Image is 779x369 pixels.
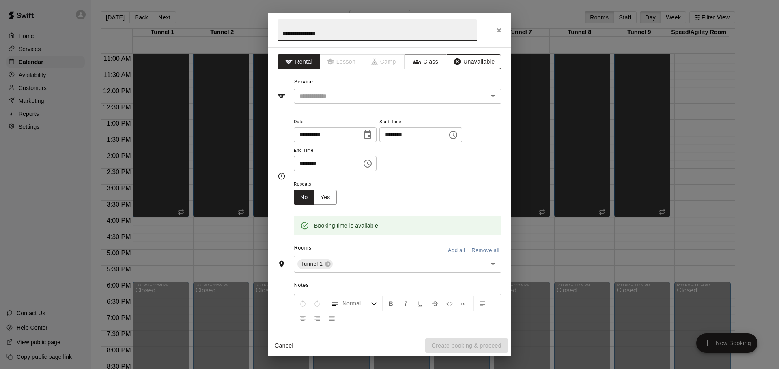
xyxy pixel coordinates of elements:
[294,145,377,156] span: End Time
[379,117,462,128] span: Start Time
[399,296,413,311] button: Format Italics
[328,296,381,311] button: Formatting Options
[445,127,461,143] button: Choose time, selected time is 4:00 PM
[457,296,471,311] button: Insert Link
[294,79,313,85] span: Service
[294,279,501,292] span: Notes
[296,311,310,325] button: Center Align
[294,190,314,205] button: No
[325,311,339,325] button: Justify Align
[413,296,427,311] button: Format Underline
[359,127,376,143] button: Choose date, selected date is Jan 3, 2026
[314,190,337,205] button: Yes
[271,338,297,353] button: Cancel
[294,117,377,128] span: Date
[447,54,501,69] button: Unavailable
[492,23,506,38] button: Close
[278,92,286,100] svg: Service
[443,244,469,257] button: Add all
[476,296,489,311] button: Left Align
[294,179,343,190] span: Repeats
[310,296,324,311] button: Redo
[362,54,405,69] span: Camps can only be created in the Services page
[278,172,286,180] svg: Timing
[443,296,456,311] button: Insert Code
[297,260,326,268] span: Tunnel 1
[314,218,378,233] div: Booking time is available
[487,90,499,102] button: Open
[310,311,324,325] button: Right Align
[297,259,333,269] div: Tunnel 1
[342,299,371,307] span: Normal
[428,296,442,311] button: Format Strikethrough
[384,296,398,311] button: Format Bold
[469,244,501,257] button: Remove all
[294,190,337,205] div: outlined button group
[294,245,312,251] span: Rooms
[278,54,320,69] button: Rental
[278,260,286,268] svg: Rooms
[359,156,376,172] button: Choose time, selected time is 4:30 PM
[487,258,499,270] button: Open
[405,54,447,69] button: Class
[296,296,310,311] button: Undo
[320,54,363,69] span: Lessons must be created in the Services page first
